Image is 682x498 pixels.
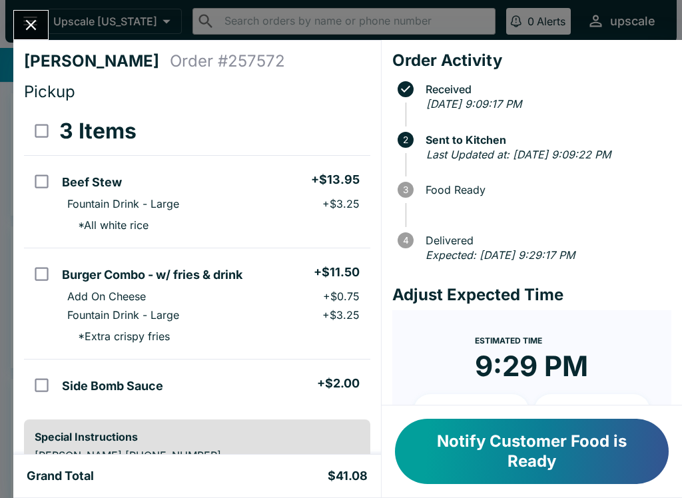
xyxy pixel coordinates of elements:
[67,197,179,210] p: Fountain Drink - Large
[62,174,122,190] h5: Beef Stew
[62,267,242,283] h5: Burger Combo - w/ fries & drink
[67,330,170,343] p: * Extra crispy fries
[392,285,671,305] h4: Adjust Expected Time
[403,134,408,145] text: 2
[392,51,671,71] h4: Order Activity
[27,468,94,484] h5: Grand Total
[403,184,408,195] text: 3
[59,118,137,144] h3: 3 Items
[419,184,671,196] span: Food Ready
[314,264,360,280] h5: + $11.50
[395,419,669,484] button: Notify Customer Food is Ready
[35,449,360,462] p: [PERSON_NAME] [PHONE_NUMBER]
[323,290,360,303] p: + $0.75
[67,218,149,232] p: * All white rice
[322,308,360,322] p: + $3.25
[170,51,285,71] h4: Order # 257572
[402,235,408,246] text: 4
[24,82,75,101] span: Pickup
[419,134,671,146] span: Sent to Kitchen
[24,51,170,71] h4: [PERSON_NAME]
[426,97,521,111] em: [DATE] 9:09:17 PM
[35,430,360,443] h6: Special Instructions
[14,11,48,39] button: Close
[414,394,529,427] button: + 10
[426,148,611,161] em: Last Updated at: [DATE] 9:09:22 PM
[67,308,179,322] p: Fountain Drink - Large
[67,290,146,303] p: Add On Cheese
[62,378,163,394] h5: Side Bomb Sauce
[328,468,368,484] h5: $41.08
[475,349,588,383] time: 9:29 PM
[24,107,370,409] table: orders table
[475,336,542,346] span: Estimated Time
[534,394,650,427] button: + 20
[419,83,671,95] span: Received
[426,248,575,262] em: Expected: [DATE] 9:29:17 PM
[311,172,360,188] h5: + $13.95
[322,197,360,210] p: + $3.25
[317,375,360,391] h5: + $2.00
[419,234,671,246] span: Delivered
